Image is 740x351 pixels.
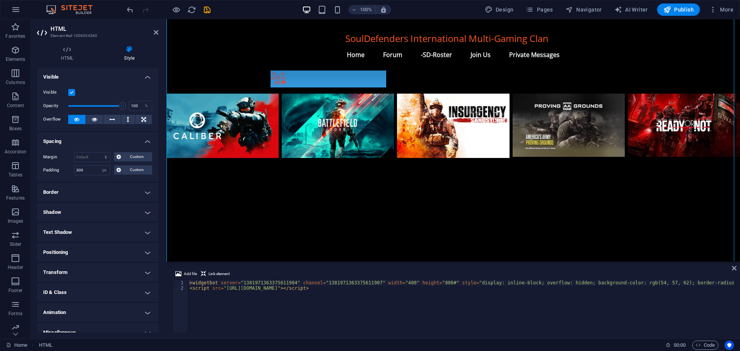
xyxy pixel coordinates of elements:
h4: Spacing [37,132,158,146]
p: Images [8,218,24,224]
div: 1 [173,280,188,286]
span: Add file [184,269,197,279]
nav: breadcrumb [39,341,52,350]
h4: Miscellaneous [37,323,158,342]
div: % [141,101,152,111]
button: AI Writer [611,3,651,16]
h4: Border [37,183,158,202]
label: Visible [43,88,68,97]
span: AI Writer [614,6,648,13]
h4: Positioning [37,243,158,262]
button: Design [482,3,517,16]
p: Features [6,195,25,201]
button: Navigator [562,3,605,16]
i: Undo: Change padding (Ctrl+Z) [126,5,135,14]
button: Code [692,341,718,350]
button: Click here to leave preview mode and continue editing [172,5,181,14]
span: Pages [526,6,553,13]
h2: HTML [50,25,158,32]
span: Custom [123,165,150,175]
button: reload [187,5,196,14]
button: Pages [523,3,556,16]
span: Publish [663,6,694,13]
h4: Visible [37,68,158,82]
p: Elements [6,56,25,62]
label: Padding [43,166,74,175]
label: Overflow [43,115,68,124]
span: 00 00 [674,341,686,350]
h3: Element #ed-1006554360 [50,32,143,39]
div: 2 [173,286,188,291]
h4: HTML [37,45,100,62]
h4: ID & Class [37,283,158,302]
button: Usercentrics [725,341,734,350]
h4: Transform [37,263,158,282]
i: On resize automatically adjust zoom level to fit chosen device. [380,6,387,13]
span: Design [485,6,514,13]
h4: Shadow [37,203,158,222]
span: Click to select. Double-click to edit [39,341,52,350]
p: Boxes [9,126,22,132]
button: Publish [657,3,700,16]
label: Opacity [43,104,68,108]
p: Header [8,264,23,270]
h6: Session time [666,341,686,350]
p: Content [7,102,24,109]
span: Link element [209,269,230,279]
a: Click to cancel selection. Double-click to open Pages [6,341,27,350]
img: Editor Logo [44,5,102,14]
label: Margin [43,153,74,162]
p: Slider [10,241,22,247]
span: More [709,6,733,13]
p: Tables [8,172,22,178]
button: 100% [348,5,376,14]
span: Navigator [565,6,602,13]
span: Code [696,341,715,350]
button: Add file [174,269,198,279]
h4: Style [100,45,158,62]
i: Save (Ctrl+S) [203,5,212,14]
h6: 100% [360,5,372,14]
p: Favorites [5,33,25,39]
button: More [706,3,737,16]
p: Footer [8,287,22,294]
p: Accordion [5,149,26,155]
h4: Text Shadow [37,223,158,242]
button: Custom [114,152,152,161]
button: undo [125,5,135,14]
h4: Animation [37,303,158,322]
button: Link element [200,269,231,279]
span: : [679,342,680,348]
p: Forms [8,311,22,317]
p: Columns [6,79,25,86]
button: save [202,5,212,14]
i: Reload page [187,5,196,14]
div: Design (Ctrl+Alt+Y) [482,3,517,16]
span: Custom [123,152,150,161]
button: Custom [114,165,152,175]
